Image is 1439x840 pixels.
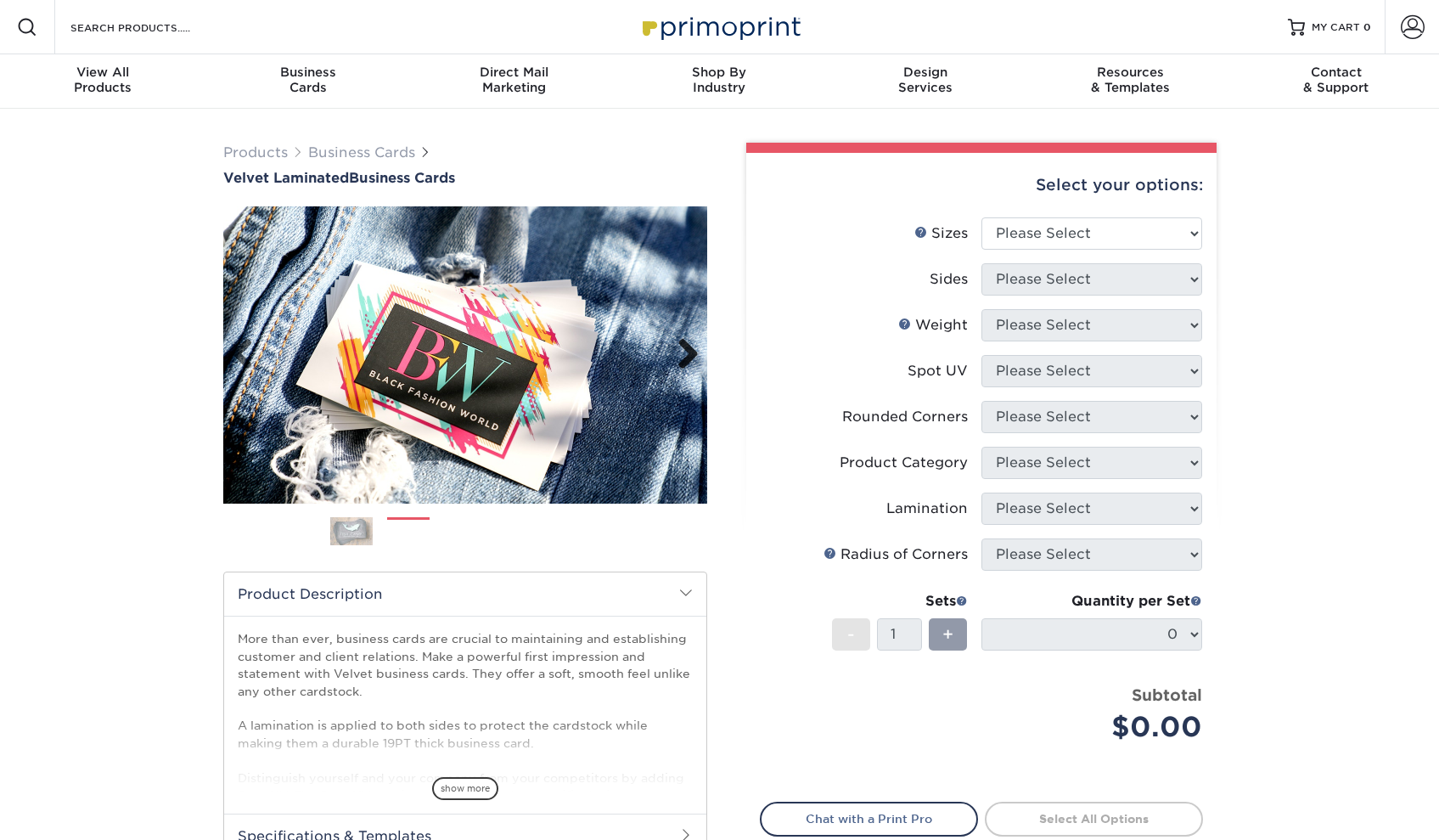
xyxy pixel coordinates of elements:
[760,802,978,836] a: Chat with a Print Pro
[1028,54,1234,109] a: Resources& Templates
[387,511,430,554] img: Business Cards 02
[411,54,616,109] a: Direct MailMarketing
[223,144,288,161] a: Products
[205,54,411,109] a: BusinessCards
[1028,65,1234,80] span: Resources
[832,591,968,612] div: Sets
[840,453,968,473] div: Product Category
[886,499,968,519] div: Lamination
[842,407,968,427] div: Rounded Corners
[205,65,411,80] span: Business
[411,65,616,80] span: Direct Mail
[432,777,498,800] span: show more
[616,65,822,95] div: Industry
[1132,685,1202,704] strong: Subtotal
[411,65,616,95] div: Marketing
[1234,65,1439,95] div: & Support
[223,170,349,186] span: Velvet Laminated
[223,170,707,186] a: Velvet LaminatedBusiness Cards
[760,153,1203,217] div: Select your options:
[616,65,822,80] span: Shop By
[1234,65,1439,80] span: Contact
[444,510,486,553] img: Business Cards 03
[558,510,600,553] img: Business Cards 05
[1363,21,1371,33] span: 0
[985,802,1203,836] a: Select All Options
[914,223,968,244] div: Sizes
[223,206,707,504] img: Velvet Laminated 02
[823,54,1028,109] a: DesignServices
[823,544,968,565] div: Radius of Corners
[330,510,373,553] img: Business Cards 01
[898,315,968,335] div: Weight
[69,17,234,37] input: SEARCH PRODUCTS.....
[616,54,822,109] a: Shop ByIndustry
[930,269,968,290] div: Sides
[847,622,855,647] span: -
[308,144,415,161] a: Business Cards
[1234,54,1439,109] a: Contact& Support
[981,591,1202,612] div: Quantity per Set
[501,510,543,553] img: Business Cards 04
[823,65,1028,80] span: Design
[823,65,1028,95] div: Services
[635,8,805,45] img: Primoprint
[205,65,411,95] div: Cards
[224,572,706,616] h2: Product Description
[1312,20,1360,35] span: MY CART
[908,361,968,381] div: Spot UV
[994,707,1202,747] div: $0.00
[223,170,707,186] h1: Business Cards
[1028,65,1234,95] div: & Templates
[942,622,953,647] span: +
